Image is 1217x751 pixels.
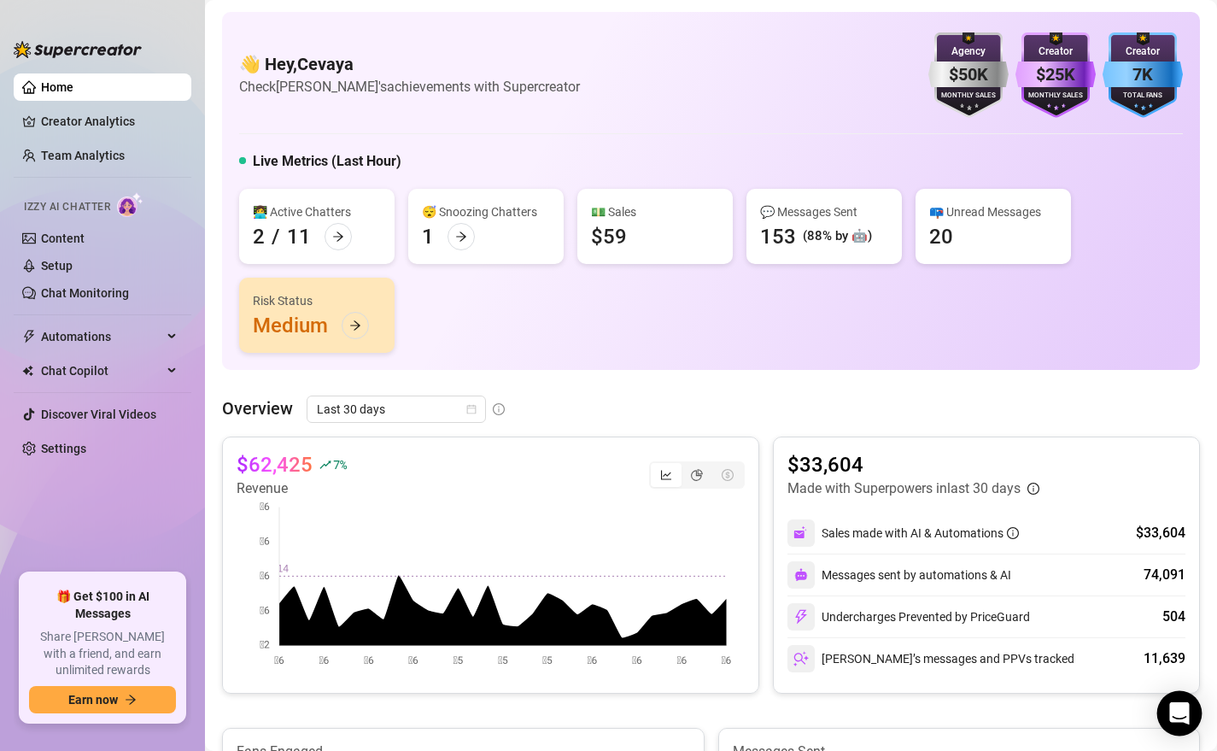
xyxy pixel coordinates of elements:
button: Earn nowarrow-right [29,686,176,713]
span: info-circle [1007,527,1019,539]
div: $33,604 [1136,523,1185,543]
div: 👩‍💻 Active Chatters [253,202,381,221]
div: 💬 Messages Sent [760,202,888,221]
article: Overview [222,396,293,421]
div: Undercharges Prevented by PriceGuard [787,603,1030,631]
div: Agency [928,44,1009,60]
a: Setup [41,259,73,273]
img: purple-badge-B9DA21FR.svg [1015,32,1096,118]
span: info-circle [1027,483,1039,495]
div: 11 [287,223,311,250]
img: svg%3e [793,525,809,541]
img: svg%3e [794,568,808,582]
span: calendar [466,404,477,414]
a: Content [41,232,85,245]
span: Share [PERSON_NAME] with a friend, and earn unlimited rewards [29,629,176,679]
span: arrow-right [332,231,344,243]
a: Settings [41,442,86,455]
img: logo-BBDzfeDw.svg [14,41,142,58]
h5: Live Metrics (Last Hour) [253,151,401,172]
span: pie-chart [691,469,703,481]
div: Messages sent by automations & AI [787,561,1011,589]
div: 1 [422,223,434,250]
div: 153 [760,223,796,250]
a: Team Analytics [41,149,125,162]
div: Creator [1015,44,1096,60]
div: Total Fans [1103,91,1183,102]
img: AI Chatter [117,192,143,217]
article: $33,604 [787,451,1039,478]
div: 20 [929,223,953,250]
span: Izzy AI Chatter [24,199,110,215]
img: Chat Copilot [22,365,33,377]
div: $59 [591,223,627,250]
div: 11,639 [1144,648,1185,669]
span: line-chart [660,469,672,481]
a: Home [41,80,73,94]
div: $25K [1015,62,1096,88]
span: thunderbolt [22,330,36,343]
img: silver-badge-roxG0hHS.svg [928,32,1009,118]
article: Made with Superpowers in last 30 days [787,478,1021,499]
span: Chat Copilot [41,357,162,384]
div: $50K [928,62,1009,88]
article: Check [PERSON_NAME]'s achievements with Supercreator [239,76,580,97]
article: $62,425 [237,451,313,478]
div: (88% by 🤖) [803,226,872,247]
div: Risk Status [253,291,381,310]
span: arrow-right [455,231,467,243]
div: Monthly Sales [1015,91,1096,102]
div: 74,091 [1144,565,1185,585]
div: 📪 Unread Messages [929,202,1057,221]
div: Creator [1103,44,1183,60]
span: info-circle [493,403,505,415]
div: Open Intercom Messenger [1157,691,1202,736]
a: Creator Analytics [41,108,178,135]
div: 2 [253,223,265,250]
article: Revenue [237,478,346,499]
div: [PERSON_NAME]’s messages and PPVs tracked [787,645,1074,672]
span: 7 % [333,456,346,472]
div: 😴 Snoozing Chatters [422,202,550,221]
div: Monthly Sales [928,91,1009,102]
span: 🎁 Get $100 in AI Messages [29,589,176,622]
div: 7K [1103,62,1183,88]
span: rise [319,459,331,471]
span: Earn now [68,693,118,707]
span: arrow-right [125,694,137,706]
div: Sales made with AI & Automations [822,524,1019,543]
span: Last 30 days [317,396,476,422]
h4: 👋 Hey, Cevaya [239,52,580,76]
div: 504 [1162,607,1185,627]
img: svg%3e [793,609,809,625]
div: 💵 Sales [591,202,719,221]
div: segmented control [649,461,745,489]
a: Discover Viral Videos [41,408,156,421]
span: Automations [41,323,162,350]
span: arrow-right [349,320,361,331]
img: svg%3e [793,651,809,666]
a: Chat Monitoring [41,286,129,300]
img: blue-badge-DgoSNQY1.svg [1103,32,1183,118]
span: dollar-circle [722,469,734,481]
